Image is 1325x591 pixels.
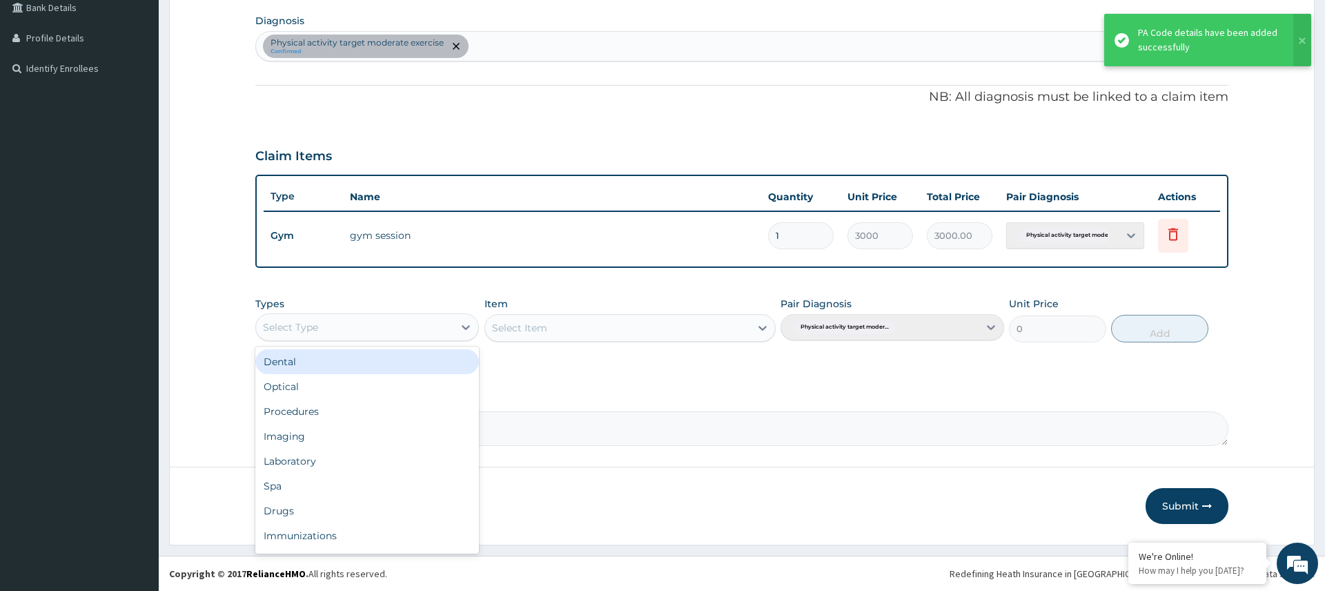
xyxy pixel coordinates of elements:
label: Types [255,298,284,310]
div: Redefining Heath Insurance in [GEOGRAPHIC_DATA] using Telemedicine and Data Science! [950,567,1315,581]
div: Others [255,548,479,573]
img: d_794563401_company_1708531726252_794563401 [26,69,56,104]
td: gym session [343,222,760,249]
label: Unit Price [1009,297,1059,311]
div: Optical [255,374,479,399]
div: Laboratory [255,449,479,474]
div: Select Type [263,320,318,334]
p: NB: All diagnosis must be linked to a claim item [255,88,1228,106]
th: Total Price [920,183,999,211]
div: Procedures [255,399,479,424]
div: Dental [255,349,479,374]
th: Quantity [761,183,841,211]
button: Submit [1146,488,1228,524]
a: RelianceHMO [246,568,306,580]
th: Type [264,184,343,209]
th: Pair Diagnosis [999,183,1151,211]
div: Imaging [255,424,479,449]
div: We're Online! [1139,550,1256,563]
strong: Copyright © 2017 . [169,568,308,580]
div: Chat with us now [72,77,232,95]
button: Add [1111,315,1208,342]
td: Gym [264,223,343,249]
label: Item [484,297,508,311]
div: PA Code details have been added successfully [1138,26,1280,55]
span: We're online! [80,174,190,313]
div: Spa [255,474,479,498]
label: Pair Diagnosis [781,297,852,311]
label: Comment [255,392,1228,404]
div: Drugs [255,498,479,523]
th: Actions [1151,183,1220,211]
div: Minimize live chat window [226,7,259,40]
textarea: Type your message and hit 'Enter' [7,377,263,425]
th: Name [343,183,760,211]
th: Unit Price [841,183,920,211]
footer: All rights reserved. [159,556,1325,591]
div: Immunizations [255,523,479,548]
h3: Claim Items [255,149,332,164]
p: How may I help you today? [1139,565,1256,577]
label: Diagnosis [255,14,304,28]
